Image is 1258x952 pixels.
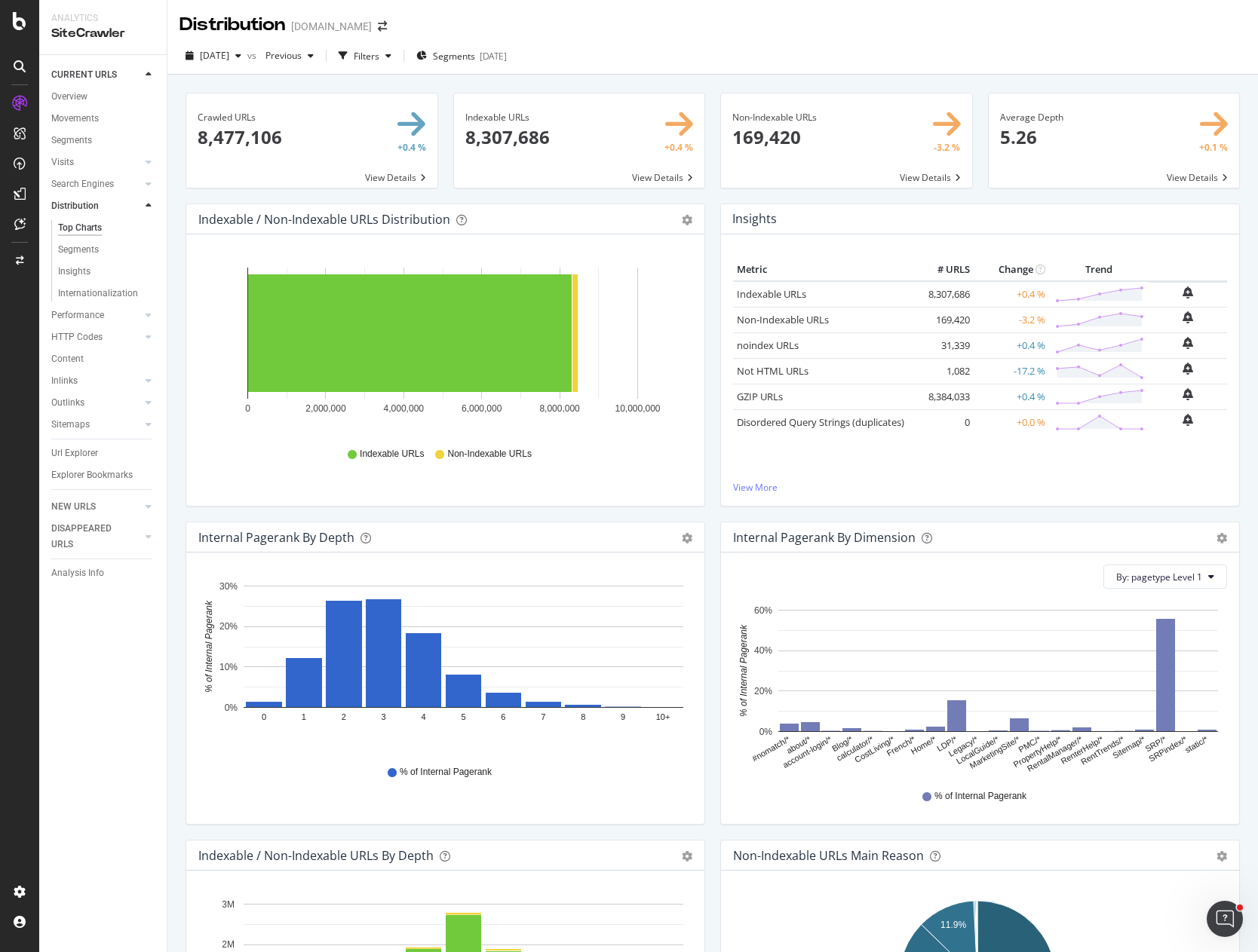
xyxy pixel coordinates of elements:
td: 0 [913,409,974,435]
text: 10,000,000 [615,403,660,414]
div: Filters [354,50,379,63]
a: DISAPPEARED URLS [51,521,141,553]
div: NEW URLS [51,499,96,515]
th: # URLS [913,259,974,281]
div: [DATE] [480,50,507,63]
div: Url Explorer [51,445,98,461]
div: bell-plus [1183,414,1193,426]
text: 6,000,000 [462,403,502,414]
a: Overview [51,89,156,105]
text: SRP/* [1143,734,1168,754]
text: 9 [621,713,625,722]
div: bell-plus [1183,311,1193,323]
button: Filters [333,44,397,68]
text: LocalGuide/* [955,734,1001,766]
div: gear [1217,533,1227,543]
div: Indexable / Non-Indexable URLs by Depth [198,848,434,863]
a: NEW URLS [51,499,141,515]
text: CostLiving/* [853,734,896,764]
a: Url Explorer [51,445,156,461]
span: % of Internal Pagerank [934,790,1026,803]
button: Previous [259,44,320,68]
div: [DOMAIN_NAME] [291,19,372,34]
text: PMC/* [1017,734,1042,755]
text: 8 [581,713,585,722]
div: Analytics [51,12,155,25]
div: Insights [58,264,91,280]
a: CURRENT URLS [51,67,141,83]
div: Internal Pagerank by Depth [198,530,354,545]
button: By: pagetype Level 1 [1103,565,1227,589]
div: Internal Pagerank By Dimension [733,530,916,545]
a: HTTP Codes [51,329,141,345]
div: gear [682,215,692,225]
div: Outlinks [51,395,84,411]
td: 169,420 [913,307,974,332]
text: 0% [759,727,773,737]
td: -17.2 % [974,358,1049,384]
div: Non-Indexable URLs Main Reason [733,848,924,863]
text: #nomatch/* [750,734,792,764]
text: 6 [501,713,505,722]
div: Content [51,351,84,367]
text: 0 [245,403,250,414]
div: Overview [51,89,87,105]
td: 8,307,686 [913,281,974,308]
div: Visits [51,155,74,170]
text: 1 [302,713,306,722]
div: Segments [51,133,92,148]
text: 40% [754,646,772,657]
span: 2025 Aug. 15th [200,49,229,62]
a: Not HTML URLs [737,364,808,378]
button: Segments[DATE] [410,44,513,68]
text: % of Internal Pagerank [738,624,749,717]
text: 3 [382,713,386,722]
text: 3M [222,899,235,910]
span: % of Internal Pagerank [400,766,492,779]
div: bell-plus [1183,363,1193,375]
div: Distribution [51,198,99,214]
a: Top Charts [58,220,156,236]
div: Indexable / Non-Indexable URLs Distribution [198,212,450,227]
button: [DATE] [179,44,247,68]
text: RentTrends/* [1079,734,1126,767]
text: 4 [422,713,426,722]
text: account-login/* [781,734,834,770]
div: arrow-right-arrow-left [378,21,387,32]
svg: A chart. [198,577,687,751]
text: static/* [1183,734,1210,755]
a: View More [733,481,1227,494]
text: PropertyHelp/* [1012,734,1064,770]
span: Indexable URLs [360,448,424,461]
div: Explorer Bookmarks [51,467,133,483]
text: 11.9% [940,920,966,931]
text: 30% [219,581,238,592]
span: Non-Indexable URLs [447,448,531,461]
text: 10+ [656,713,670,722]
text: 2M [222,940,235,950]
text: 0% [225,703,238,713]
a: Inlinks [51,373,141,389]
div: gear [1217,851,1227,862]
text: MarketingSite/* [968,734,1022,770]
text: SRPindex/* [1147,734,1189,764]
a: noindex URLs [737,338,799,352]
svg: A chart. [198,259,687,433]
text: Legacy/* [947,734,980,758]
div: bell-plus [1183,337,1193,349]
text: % of Internal Pagerank [204,600,214,693]
div: Inlinks [51,373,78,389]
text: about/* [785,734,813,755]
a: Non-Indexable URLs [737,313,829,326]
a: Disordered Query Strings (duplicates) [737,415,904,429]
div: Movements [51,111,99,127]
div: HTTP Codes [51,329,103,345]
text: LDP/* [935,734,959,753]
td: 31,339 [913,332,974,358]
span: Previous [259,49,302,62]
text: French/* [885,734,918,758]
div: Search Engines [51,176,114,192]
text: Home/* [910,734,938,756]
